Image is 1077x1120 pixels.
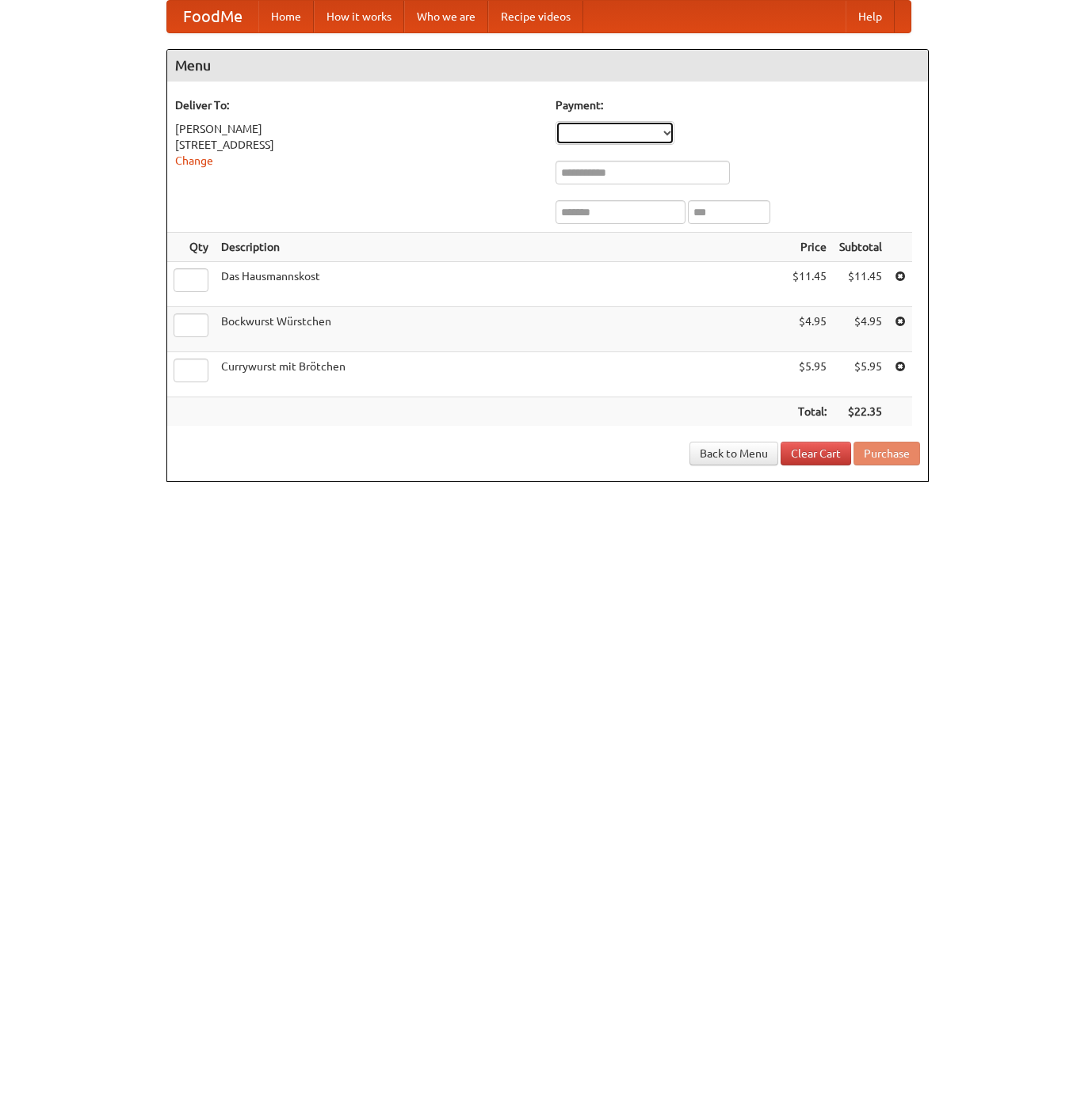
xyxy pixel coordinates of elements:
[314,1,404,32] a: How it works
[215,262,786,307] td: Das Hausmannskost
[167,50,928,82] h4: Menu
[167,233,215,262] th: Qty
[846,1,895,32] a: Help
[786,262,833,307] td: $11.45
[404,1,488,32] a: Who we are
[833,397,888,427] th: $22.35
[833,352,888,397] td: $5.95
[175,154,213,167] a: Change
[215,352,786,397] td: Currywurst mit Brötchen
[488,1,583,32] a: Recipe videos
[833,262,888,307] td: $11.45
[556,97,920,113] h5: Payment:
[258,1,314,32] a: Home
[215,233,786,262] th: Description
[215,307,786,352] td: Bockwurst Würstchen
[854,442,920,465] button: Purchase
[786,307,833,352] td: $4.95
[175,97,540,113] h5: Deliver To:
[833,307,888,352] td: $4.95
[786,352,833,397] td: $5.95
[781,442,851,465] a: Clear Cart
[833,233,888,262] th: Subtotal
[167,1,258,32] a: FoodMe
[786,397,833,427] th: Total:
[689,442,778,465] a: Back to Menu
[175,137,540,153] div: [STREET_ADDRESS]
[175,121,540,137] div: [PERSON_NAME]
[786,233,833,262] th: Price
